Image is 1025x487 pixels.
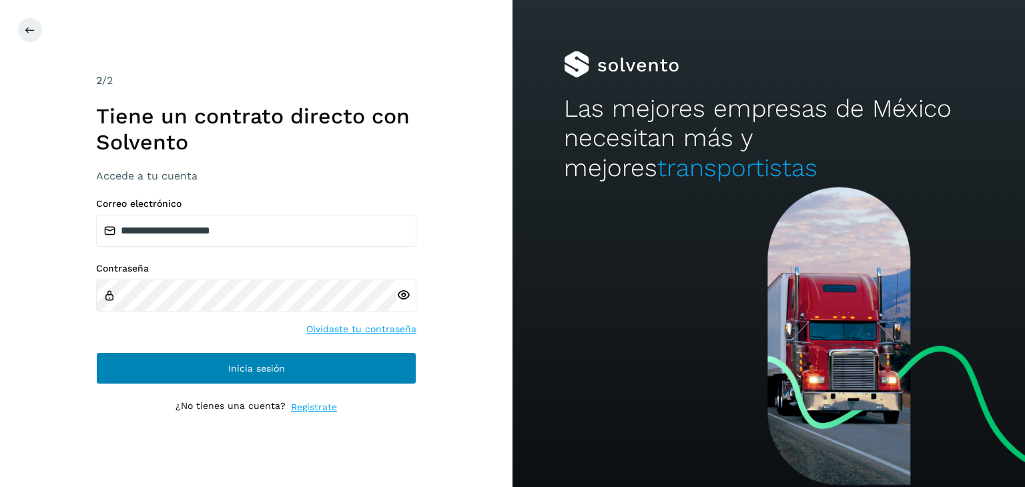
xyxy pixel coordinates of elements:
label: Contraseña [96,263,416,274]
a: Olvidaste tu contraseña [306,322,416,336]
span: 2 [96,74,102,87]
button: Inicia sesión [96,352,416,384]
h3: Accede a tu cuenta [96,169,416,182]
label: Correo electrónico [96,198,416,209]
h1: Tiene un contrato directo con Solvento [96,103,416,155]
span: transportistas [657,153,817,182]
div: /2 [96,73,416,89]
p: ¿No tienes una cuenta? [176,400,286,414]
a: Regístrate [291,400,337,414]
h2: Las mejores empresas de México necesitan más y mejores [564,94,974,183]
span: Inicia sesión [228,364,285,373]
